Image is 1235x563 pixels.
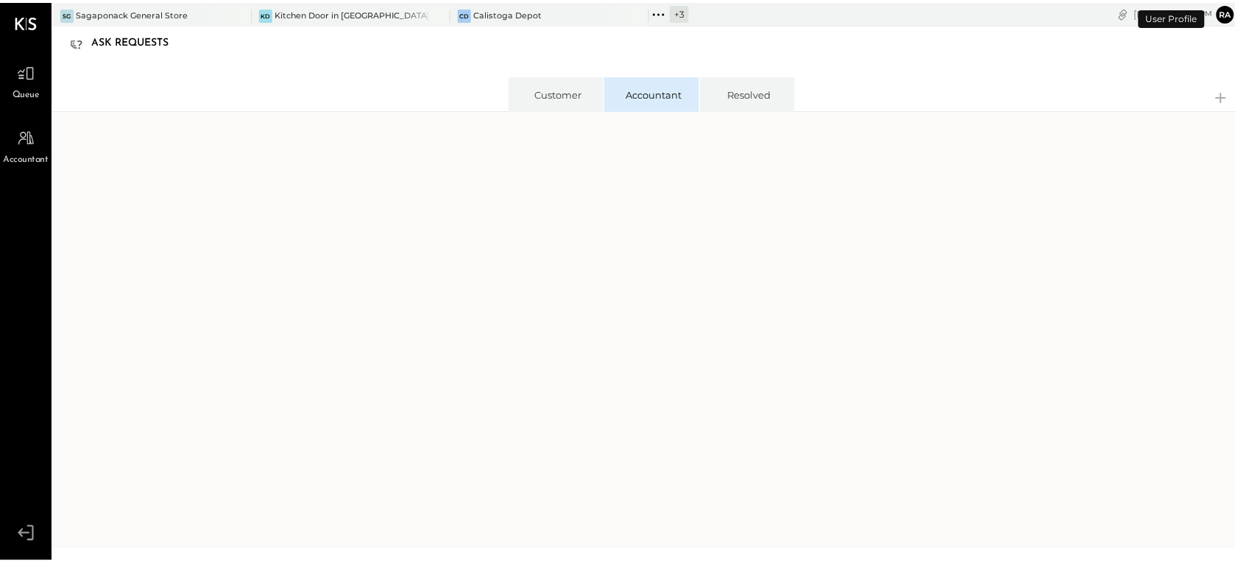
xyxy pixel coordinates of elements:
[1139,7,1205,25] div: User Profile
[60,7,74,20] div: SG
[1200,6,1213,16] span: pm
[473,7,542,19] div: Calistoga Depot
[1134,4,1213,18] div: [DATE]
[1,57,51,99] a: Queue
[523,85,593,99] div: Customer
[699,74,795,109] li: Resolved
[458,7,471,20] div: CD
[1169,4,1198,18] span: 9 : 52
[1,121,51,164] a: Accountant
[4,151,49,164] span: Accountant
[670,3,689,20] div: + 3
[259,7,272,20] div: KD
[91,29,183,52] div: Ask Requests
[76,7,188,19] div: Sagaponack General Store
[13,86,40,99] span: Queue
[1217,3,1234,21] button: ra
[619,85,689,99] div: Accountant
[275,7,428,19] div: Kitchen Door in [GEOGRAPHIC_DATA]
[1116,4,1130,19] div: copy link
